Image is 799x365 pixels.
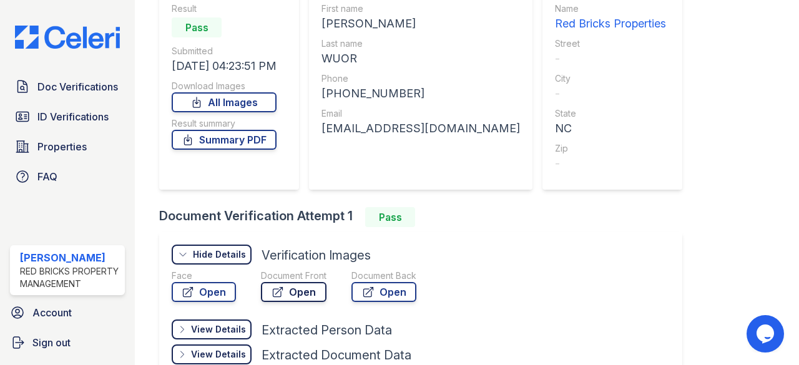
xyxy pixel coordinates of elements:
[172,80,277,92] div: Download Images
[321,15,520,32] div: [PERSON_NAME]
[172,282,236,302] a: Open
[37,139,87,154] span: Properties
[261,282,326,302] a: Open
[262,346,411,364] div: Extracted Document Data
[172,45,277,57] div: Submitted
[351,282,416,302] a: Open
[10,134,125,159] a: Properties
[555,85,666,102] div: -
[172,270,236,282] div: Face
[555,37,666,50] div: Street
[555,142,666,155] div: Zip
[262,321,392,339] div: Extracted Person Data
[5,26,130,49] img: CE_Logo_Blue-a8612792a0a2168367f1c8372b55b34899dd931a85d93a1a3d3e32e68fde9ad4.png
[351,270,416,282] div: Document Back
[555,155,666,172] div: -
[747,315,787,353] iframe: chat widget
[555,2,666,15] div: Name
[5,330,130,355] a: Sign out
[10,164,125,189] a: FAQ
[365,207,415,227] div: Pass
[261,270,326,282] div: Document Front
[172,57,277,75] div: [DATE] 04:23:51 PM
[172,92,277,112] a: All Images
[321,85,520,102] div: [PHONE_NUMBER]
[37,109,109,124] span: ID Verifications
[159,207,692,227] div: Document Verification Attempt 1
[5,300,130,325] a: Account
[10,74,125,99] a: Doc Verifications
[37,169,57,184] span: FAQ
[37,79,118,94] span: Doc Verifications
[262,246,371,264] div: Verification Images
[321,37,520,50] div: Last name
[321,120,520,137] div: [EMAIL_ADDRESS][DOMAIN_NAME]
[555,72,666,85] div: City
[172,117,277,130] div: Result summary
[172,2,277,15] div: Result
[10,104,125,129] a: ID Verifications
[191,348,246,361] div: View Details
[172,17,222,37] div: Pass
[20,265,120,290] div: Red Bricks Property Management
[32,335,71,350] span: Sign out
[321,72,520,85] div: Phone
[172,130,277,150] a: Summary PDF
[193,248,246,261] div: Hide Details
[321,107,520,120] div: Email
[32,305,72,320] span: Account
[555,120,666,137] div: NC
[321,2,520,15] div: First name
[555,2,666,32] a: Name Red Bricks Properties
[555,107,666,120] div: State
[555,50,666,67] div: -
[20,250,120,265] div: [PERSON_NAME]
[321,50,520,67] div: WUOR
[555,15,666,32] div: Red Bricks Properties
[191,323,246,336] div: View Details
